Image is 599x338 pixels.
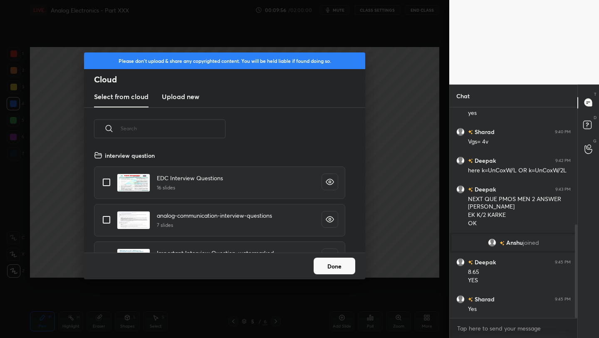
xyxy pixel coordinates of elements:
div: NEXT QUE PMOS MEN 2 ANSWER [PERSON_NAME] [468,195,571,211]
span: Anshu [506,239,523,246]
div: grid [450,107,577,318]
h3: Select from cloud [94,92,149,102]
div: 9:45 PM [555,259,571,264]
img: default.png [456,156,465,164]
img: default.png [456,258,465,266]
p: Chat [450,85,476,107]
img: 1705242738DCSHQD.pdf [117,211,150,229]
img: no-rating-badge.077c3623.svg [468,159,473,163]
img: no-rating-badge.077c3623.svg [500,241,505,245]
img: no-rating-badge.077c3623.svg [468,260,473,265]
button: Done [314,258,355,274]
h5: 16 slides [157,184,223,191]
div: 9:45 PM [555,296,571,301]
h6: Deepak [473,258,496,266]
h6: Deepak [473,156,496,165]
div: 9:40 PM [555,129,571,134]
h4: Important Interview Question_watermarked [157,249,274,257]
img: default.png [456,185,465,193]
div: Vgs= 4v [468,138,571,146]
h5: 7 slides [157,221,272,229]
div: Please don't upload & share any copyrighted content. You will be held liable if found doing so. [84,52,365,69]
img: no-rating-badge.077c3623.svg [468,130,473,134]
div: YES [468,276,571,285]
div: here k=UnCoxW/L OR k=UnCoxW/2L [468,167,571,175]
div: 9:43 PM [555,186,571,191]
h4: interview question [105,151,155,160]
img: default.png [456,127,465,136]
div: grid [84,148,355,253]
div: EK K/2 KARKE [468,211,571,219]
div: OK [468,219,571,228]
span: joined [523,239,539,246]
img: 1705242752PTJLP1.pdf [117,249,150,267]
div: 8.65 [468,268,571,276]
img: no-rating-badge.077c3623.svg [468,297,473,302]
h6: Sharad [473,295,495,303]
img: 1705242713DFH7RZ.pdf [117,174,150,192]
h2: Cloud [94,74,365,85]
p: T [594,91,597,97]
img: default.png [456,295,465,303]
div: Yes [468,305,571,313]
div: 9:42 PM [555,158,571,163]
h4: EDC Interview Questions [157,174,223,182]
h6: Deepak [473,185,496,194]
div: yes [468,109,571,117]
p: D [594,114,597,121]
img: no-rating-badge.077c3623.svg [468,187,473,192]
h3: Upload new [162,92,199,102]
input: Search [121,111,225,146]
h4: analog-communication-interview-questions [157,211,272,220]
p: G [593,138,597,144]
img: default.png [488,239,496,247]
h6: Sharad [473,127,495,136]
